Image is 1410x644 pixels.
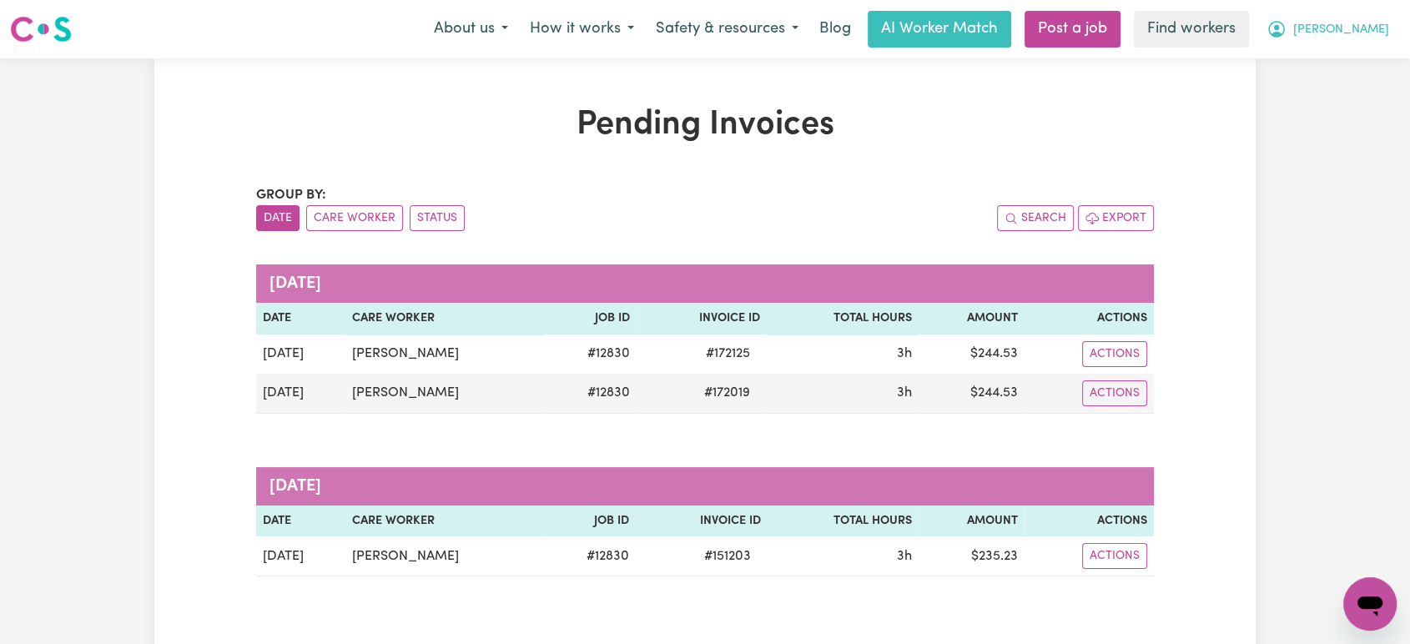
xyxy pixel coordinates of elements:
td: [DATE] [256,374,345,414]
a: Blog [809,11,861,48]
span: 3 hours [897,386,912,400]
th: Invoice ID [636,506,768,537]
span: [PERSON_NAME] [1293,21,1389,39]
th: Amount [919,303,1025,335]
span: # 151203 [694,546,761,566]
th: Total Hours [768,506,919,537]
th: Invoice ID [636,303,767,335]
td: [PERSON_NAME] [345,335,544,374]
caption: [DATE] [256,264,1154,303]
th: Care Worker [345,303,544,335]
a: Find workers [1134,11,1249,48]
button: sort invoices by paid status [410,205,465,231]
td: $ 235.23 [919,536,1025,576]
button: Actions [1082,543,1147,569]
th: Amount [919,506,1025,537]
td: # 12830 [544,374,637,414]
caption: [DATE] [256,467,1154,506]
h1: Pending Invoices [256,105,1154,145]
td: # 12830 [544,335,637,374]
td: [PERSON_NAME] [345,374,544,414]
span: Group by: [256,189,326,202]
img: Careseekers logo [10,14,72,44]
a: Post a job [1025,11,1120,48]
span: 3 hours [897,347,912,360]
span: # 172125 [696,344,760,364]
iframe: Button to launch messaging window [1343,577,1397,631]
td: $ 244.53 [919,374,1025,414]
button: sort invoices by date [256,205,300,231]
a: Careseekers logo [10,10,72,48]
button: How it works [519,12,645,47]
span: 3 hours [897,550,912,563]
th: Actions [1025,506,1154,537]
button: Search [997,205,1074,231]
th: Total Hours [767,303,919,335]
td: [DATE] [256,335,345,374]
button: About us [423,12,519,47]
th: Date [256,303,345,335]
button: Actions [1082,380,1147,406]
button: Export [1078,205,1154,231]
th: Date [256,506,345,537]
button: Actions [1082,341,1147,367]
th: Actions [1025,303,1154,335]
th: Job ID [544,303,637,335]
th: Care Worker [345,506,543,537]
th: Job ID [543,506,635,537]
td: $ 244.53 [919,335,1025,374]
button: My Account [1256,12,1400,47]
td: [PERSON_NAME] [345,536,543,576]
button: Safety & resources [645,12,809,47]
span: # 172019 [694,383,760,403]
a: AI Worker Match [868,11,1011,48]
td: [DATE] [256,536,345,576]
td: # 12830 [543,536,635,576]
button: sort invoices by care worker [306,205,403,231]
